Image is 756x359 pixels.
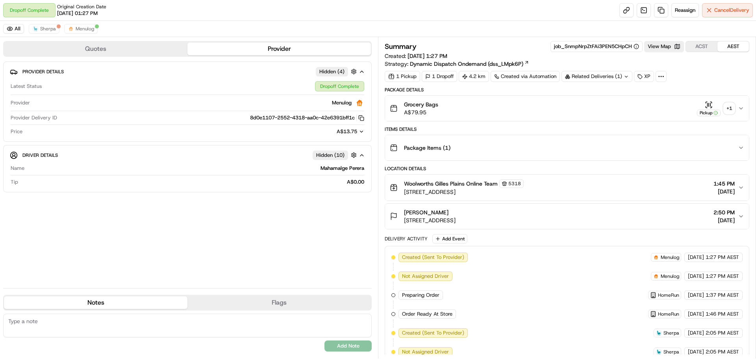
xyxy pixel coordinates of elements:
span: [STREET_ADDRESS] [404,188,524,196]
span: Woolworths Gilles Plains Online Team [404,180,498,188]
div: Related Deliveries (1) [561,71,632,82]
div: Pickup [697,110,721,116]
button: Package Items (1) [385,135,749,160]
span: HomeRun [658,311,679,317]
span: [DATE] [713,216,735,224]
img: justeat_logo.png [68,26,74,32]
span: Sherpa [663,349,679,355]
img: sherpa_logo.png [656,330,662,336]
img: justeat_logo.png [653,273,659,279]
span: [DATE] [688,292,704,299]
span: 1:46 PM AEST [706,311,739,318]
button: CancelDelivery [702,3,753,17]
div: Items Details [385,126,749,132]
span: Provider [11,99,30,106]
div: Mahamalge Perera [28,165,364,172]
div: 4.2 km [459,71,489,82]
button: Sherpa [29,24,59,33]
button: AEST [717,41,749,52]
span: Sherpa [663,330,679,336]
span: [DATE] [713,188,735,195]
span: 1:37 PM AEST [706,292,739,299]
a: Powered byPylon [56,43,95,49]
span: Pylon [78,43,95,49]
button: Hidden (4) [316,67,359,76]
button: View Map [644,41,684,52]
button: Pickup [697,101,721,116]
div: XP [634,71,654,82]
span: Hidden ( 10 ) [316,152,345,159]
span: Created: [385,52,447,60]
img: sherpa_logo.png [656,349,662,355]
button: ACST [686,41,717,52]
span: A$13.75 [337,128,357,135]
img: justeat_logo.png [653,254,659,260]
span: [DATE] [688,254,704,261]
button: job_SnmpNrpZtFAi3PEN5CHpCH [554,43,639,50]
span: Name [11,165,24,172]
span: Menulog [332,99,352,106]
button: Driver DetailsHidden (10) [10,149,365,162]
div: Strategy: [385,60,529,68]
div: Location Details [385,166,749,172]
span: Tip [11,179,18,186]
span: Menulog [661,273,679,279]
span: Sherpa [40,26,56,32]
span: Menulog [661,254,679,260]
span: 5318 [508,180,521,187]
span: Hidden ( 4 ) [319,68,345,75]
a: Created via Automation [491,71,560,82]
span: [DATE] [688,311,704,318]
span: 1:45 PM [713,180,735,188]
div: 1 Dropoff [422,71,457,82]
a: Dynamic Dispatch Ondemand (dss_LMpk6P) [410,60,529,68]
span: [DATE] [688,329,704,337]
span: Created (Sent To Provider) [402,329,464,337]
span: Cancel Delivery [714,7,749,14]
span: Driver Details [22,152,58,158]
span: 2:50 PM [713,208,735,216]
span: A$79.95 [404,108,438,116]
span: [DATE] [688,273,704,280]
span: [STREET_ADDRESS] [404,216,456,224]
span: 1:27 PM AEST [706,254,739,261]
button: All [3,24,24,33]
button: Provider [187,43,371,55]
span: [DATE] 01:27 PM [57,10,98,17]
button: Notes [4,296,187,309]
span: Latest Status [11,83,42,90]
span: [PERSON_NAME] [404,208,448,216]
span: Package Items ( 1 ) [404,144,450,152]
button: Quotes [4,43,187,55]
span: Grocery Bags [404,100,438,108]
span: 1:27 PM AEST [706,273,739,280]
button: Provider DetailsHidden (4) [10,65,365,78]
button: Flags [187,296,371,309]
span: Dynamic Dispatch Ondemand (dss_LMpk6P) [410,60,523,68]
span: HomeRun [658,292,679,298]
button: [PERSON_NAME][STREET_ADDRESS]2:50 PM[DATE] [385,204,749,229]
span: 2:05 PM AEST [706,329,739,337]
button: Grocery BagsA$79.95Pickup+1 [385,96,749,121]
span: Provider Delivery ID [11,114,57,121]
div: A$0.00 [21,179,364,186]
span: Price [11,128,22,135]
button: A$13.75 [295,128,364,135]
button: Add Event [432,234,467,244]
span: Provider Details [22,69,64,75]
div: Delivery Activity [385,236,428,242]
button: Hidden (10) [313,150,359,160]
button: Pickup+1 [697,101,735,116]
span: Not Assigned Driver [402,273,449,280]
button: Menulog [64,24,98,33]
img: sherpa_logo.png [32,26,39,32]
span: Not Assigned Driver [402,348,449,355]
div: 1 Pickup [385,71,420,82]
span: Reassign [675,7,695,14]
button: Woolworths Gilles Plains Online Team5318[STREET_ADDRESS]1:45 PM[DATE] [385,175,749,201]
button: Reassign [671,3,699,17]
span: Created (Sent To Provider) [402,254,464,261]
h3: Summary [385,43,417,50]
